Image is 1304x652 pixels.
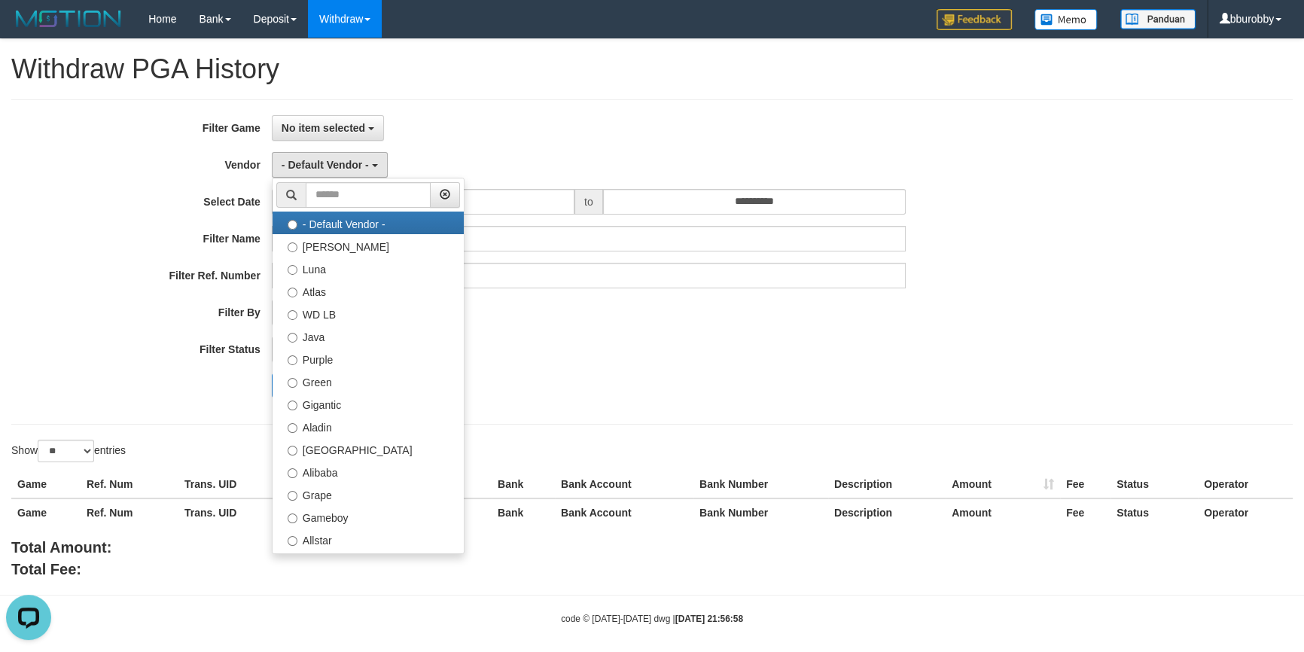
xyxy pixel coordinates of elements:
input: Purple [288,355,297,365]
select: Showentries [38,440,94,462]
th: Description [828,471,946,498]
input: Green [288,378,297,388]
small: code © [DATE]-[DATE] dwg | [561,614,743,624]
th: Ref. Num [81,471,178,498]
label: Alibaba [273,460,464,483]
th: Fee [1060,471,1111,498]
input: Java [288,333,297,343]
th: Bank Account [555,498,693,526]
input: Gigantic [288,401,297,410]
th: Bank [492,498,555,526]
label: [GEOGRAPHIC_DATA] [273,437,464,460]
label: Grape [273,483,464,505]
strong: [DATE] 21:56:58 [675,614,743,624]
label: Purple [273,347,464,370]
label: Java [273,324,464,347]
input: WD LB [288,310,297,320]
label: Show entries [11,440,126,462]
th: Trans. UID [178,471,286,498]
th: Game [11,498,81,526]
label: Green [273,370,464,392]
label: Luna [273,257,464,279]
input: Atlas [288,288,297,297]
input: [GEOGRAPHIC_DATA] [288,446,297,455]
th: Amount [946,471,1060,498]
input: Gameboy [288,513,297,523]
span: No item selected [282,122,365,134]
th: Amount [946,498,1060,526]
span: to [574,189,603,215]
label: Xtr [273,550,464,573]
label: Atlas [273,279,464,302]
th: Status [1111,471,1198,498]
th: Bank [492,471,555,498]
img: panduan.png [1120,9,1196,29]
th: Trans. UID [178,498,286,526]
th: Operator [1198,498,1293,526]
label: Allstar [273,528,464,550]
input: Luna [288,265,297,275]
input: Allstar [288,536,297,546]
b: Total Amount: [11,539,111,556]
input: Aladin [288,423,297,433]
button: - Default Vendor - [272,152,388,178]
label: WD LB [273,302,464,324]
th: Game [11,471,81,498]
span: - Default Vendor - [282,159,369,171]
th: Operator [1198,471,1293,498]
th: Bank Number [693,498,828,526]
th: Fee [1060,498,1111,526]
h1: Withdraw PGA History [11,54,1293,84]
th: Description [828,498,946,526]
label: Aladin [273,415,464,437]
label: - Default Vendor - [273,212,464,234]
th: Bank Account [555,471,693,498]
input: [PERSON_NAME] [288,242,297,252]
button: Open LiveChat chat widget [6,6,51,51]
b: Total Fee: [11,561,81,577]
img: Feedback.jpg [937,9,1012,30]
th: Status [1111,498,1198,526]
label: [PERSON_NAME] [273,234,464,257]
img: MOTION_logo.png [11,8,126,30]
label: Gigantic [273,392,464,415]
input: - Default Vendor - [288,220,297,230]
input: Grape [288,491,297,501]
th: Bank Number [693,471,828,498]
label: Gameboy [273,505,464,528]
th: Ref. Num [81,498,178,526]
img: Button%20Memo.svg [1034,9,1098,30]
input: Alibaba [288,468,297,478]
button: No item selected [272,115,384,141]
